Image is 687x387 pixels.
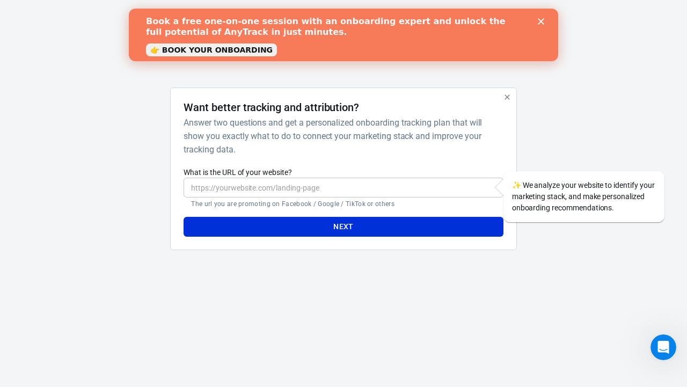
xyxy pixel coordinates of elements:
[75,17,612,36] div: AnyTrack
[409,10,420,16] div: Close
[184,116,499,156] h6: Answer two questions and get a personalized onboarding tracking plan that will show you exactly w...
[184,101,359,114] h4: Want better tracking and attribution?
[184,217,503,237] button: Next
[129,9,558,61] iframe: Intercom live chat banner
[512,181,521,189] span: sparkles
[503,171,664,222] div: We analyze your website to identify your marketing stack, and make personalized onboarding recomm...
[184,178,503,198] input: https://yourwebsite.com/landing-page
[191,200,495,208] p: The url you are promoting on Facebook / Google / TikTok or others
[184,167,503,178] label: What is the URL of your website?
[651,334,676,360] iframe: Intercom live chat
